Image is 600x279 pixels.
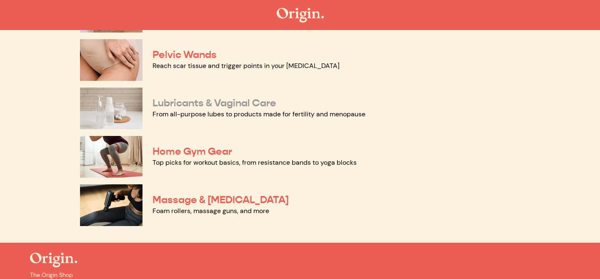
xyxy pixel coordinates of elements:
[152,158,357,167] a: Top picks for workout basics, from resistance bands to yoga blocks
[152,61,340,70] a: Reach scar tissue and trigger points in your [MEDICAL_DATA]
[30,253,77,267] img: The Origin Shop
[152,110,365,118] a: From all-purpose lubes to products made for fertility and menopause
[80,88,142,129] img: Lubricants & Vaginal Care
[277,8,324,23] img: The Origin Shop
[80,136,142,178] img: Home Gym Gear
[152,194,289,206] a: Massage & [MEDICAL_DATA]
[152,206,269,215] a: Foam rollers, massage guns, and more
[80,184,142,226] img: Massage & Myofascial Release
[152,145,232,158] a: Home Gym Gear
[80,39,142,81] img: Pelvic Wands
[152,97,276,109] a: Lubricants & Vaginal Care
[152,48,217,61] a: Pelvic Wands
